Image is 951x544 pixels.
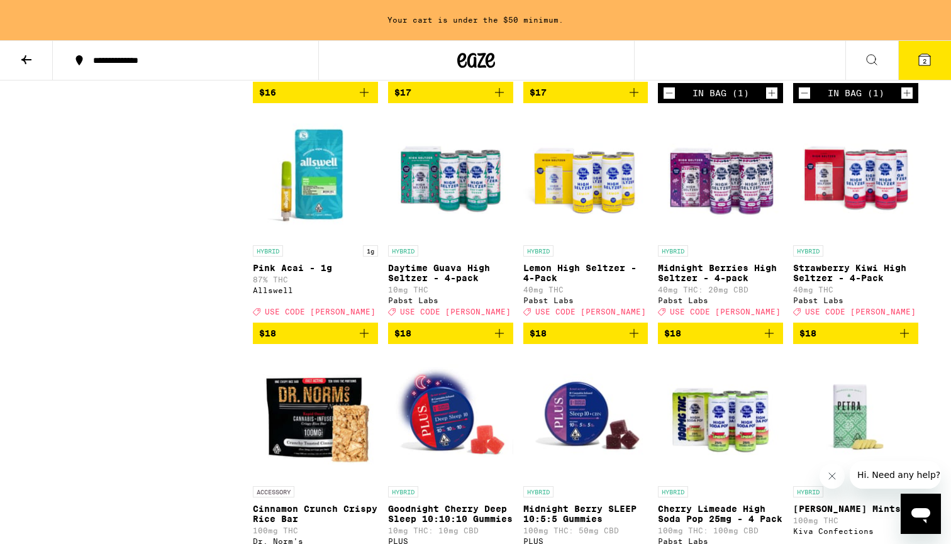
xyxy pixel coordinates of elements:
span: USE CODE [PERSON_NAME] [400,308,511,316]
span: $18 [664,328,681,338]
a: Open page for Daytime Guava High Seltzer - 4-pack from Pabst Labs [388,113,513,322]
p: HYBRID [388,245,418,257]
iframe: Message from company [850,461,941,489]
button: Add to bag [388,323,513,344]
p: HYBRID [658,245,688,257]
p: 10mg THC: 10mg CBD [388,526,513,535]
img: PLUS - Goodnight Cherry Deep Sleep 10:10:10 Gummies [388,354,513,480]
button: Increment [765,87,778,99]
div: Pabst Labs [658,296,783,304]
span: $18 [530,328,547,338]
p: 40mg THC [793,286,918,294]
div: In Bag (1) [828,88,884,98]
p: Midnight Berries High Seltzer - 4-pack [658,263,783,283]
span: USE CODE [PERSON_NAME] [670,308,781,316]
button: 2 [898,41,951,80]
p: 87% THC [253,275,378,284]
div: Kiva Confections [793,527,918,535]
span: 2 [923,57,926,65]
img: PLUS - Midnight Berry SLEEP 10:5:5 Gummies [523,354,648,480]
img: Pabst Labs - Strawberry Kiwi High Seltzer - 4-Pack [793,113,918,239]
img: Dr. Norm's - Cinnamon Crunch Crispy Rice Bar [253,354,378,480]
p: HYBRID [523,245,553,257]
button: Add to bag [658,323,783,344]
p: 100mg THC: 100mg CBD [658,526,783,535]
div: Pabst Labs [793,296,918,304]
span: $18 [799,328,816,338]
p: HYBRID [253,245,283,257]
div: Pabst Labs [388,296,513,304]
p: 40mg THC: 20mg CBD [658,286,783,294]
p: HYBRID [658,486,688,497]
button: Decrement [663,87,676,99]
p: Pink Acai - 1g [253,263,378,273]
a: Open page for Midnight Berries High Seltzer - 4-pack from Pabst Labs [658,113,783,322]
p: 100mg THC [253,526,378,535]
div: Pabst Labs [523,296,648,304]
span: $16 [259,87,276,97]
p: Cinnamon Crunch Crispy Rice Bar [253,504,378,524]
img: Pabst Labs - Daytime Guava High Seltzer - 4-pack [388,113,513,239]
span: $17 [394,87,411,97]
p: Daytime Guava High Seltzer - 4-pack [388,263,513,283]
p: ACCESSORY [253,486,294,497]
span: USE CODE [PERSON_NAME] [805,308,916,316]
iframe: Button to launch messaging window [901,494,941,534]
span: $18 [259,328,276,338]
img: Kiva Confections - Petra Moroccan Mints [793,354,918,480]
p: 10mg THC [388,286,513,294]
button: Add to bag [523,323,648,344]
p: Lemon High Seltzer - 4-Pack [523,263,648,283]
span: USE CODE [PERSON_NAME] [265,308,375,316]
div: Allswell [253,286,378,294]
div: In Bag (1) [692,88,749,98]
p: Goodnight Cherry Deep Sleep 10:10:10 Gummies [388,504,513,524]
p: Cherry Limeade High Soda Pop 25mg - 4 Pack [658,504,783,524]
span: $17 [530,87,547,97]
p: HYBRID [793,486,823,497]
img: Pabst Labs - Lemon High Seltzer - 4-Pack [523,113,648,239]
img: Pabst Labs - Midnight Berries High Seltzer - 4-pack [658,113,783,239]
a: Open page for Strawberry Kiwi High Seltzer - 4-Pack from Pabst Labs [793,113,918,322]
button: Add to bag [793,323,918,344]
a: Open page for Pink Acai - 1g from Allswell [253,113,378,322]
span: $18 [394,328,411,338]
img: Pabst Labs - Cherry Limeade High Soda Pop 25mg - 4 Pack [658,354,783,480]
iframe: Close message [820,464,845,489]
span: USE CODE [PERSON_NAME] [535,308,646,316]
p: 100mg THC [793,516,918,525]
p: HYBRID [523,486,553,497]
p: 100mg THC: 50mg CBD [523,526,648,535]
p: Strawberry Kiwi High Seltzer - 4-Pack [793,263,918,283]
button: Decrement [798,87,811,99]
button: Increment [901,87,913,99]
p: HYBRID [388,486,418,497]
p: [PERSON_NAME] Mints [793,504,918,514]
img: Allswell - Pink Acai - 1g [253,113,378,239]
a: Open page for Lemon High Seltzer - 4-Pack from Pabst Labs [523,113,648,322]
button: Add to bag [388,82,513,103]
p: Midnight Berry SLEEP 10:5:5 Gummies [523,504,648,524]
p: 40mg THC [523,286,648,294]
p: 1g [363,245,378,257]
button: Add to bag [523,82,648,103]
p: HYBRID [793,245,823,257]
button: Add to bag [253,82,378,103]
button: Add to bag [253,323,378,344]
